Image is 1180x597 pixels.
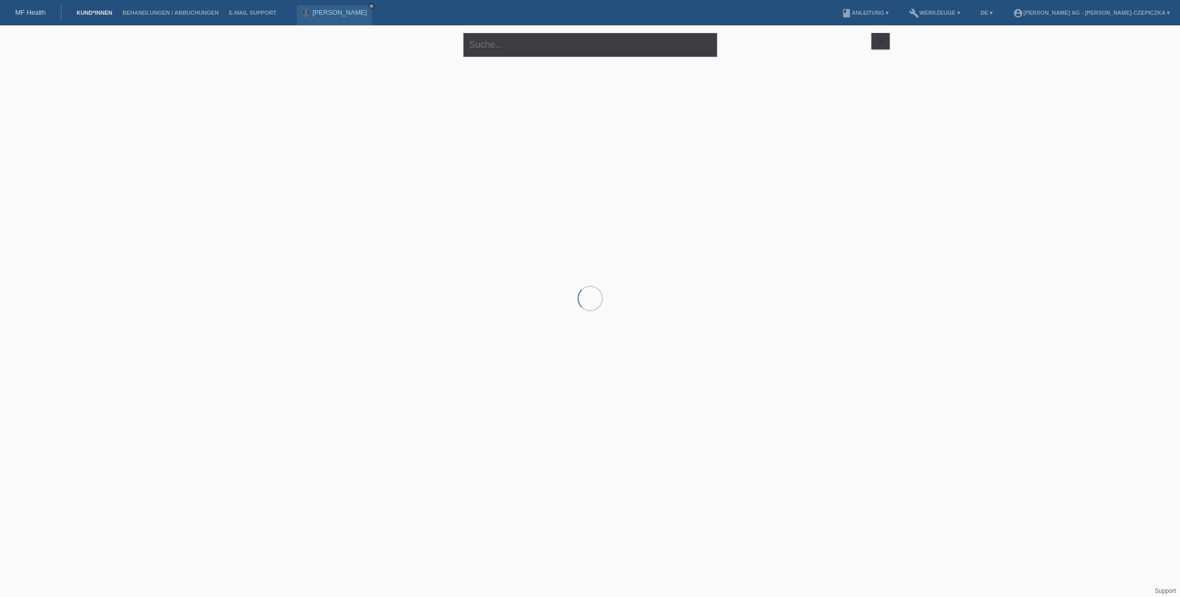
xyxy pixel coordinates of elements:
a: [PERSON_NAME] [313,9,367,16]
i: book [841,8,852,18]
a: E-Mail Support [224,10,282,16]
a: MF Health [15,9,46,16]
a: Kund*innen [72,10,117,16]
i: account_circle [1013,8,1023,18]
i: close [369,4,374,9]
a: Behandlungen / Abbuchungen [117,10,224,16]
a: account_circle[PERSON_NAME] AG - [PERSON_NAME]-Czepiczka ▾ [1008,10,1175,16]
a: buildWerkzeuge ▾ [904,10,965,16]
input: Suche... [463,33,717,57]
i: build [909,8,919,18]
a: close [368,3,375,10]
a: Support [1155,587,1176,594]
a: bookAnleitung ▾ [836,10,894,16]
a: DE ▾ [975,10,998,16]
i: filter_list [875,35,886,46]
